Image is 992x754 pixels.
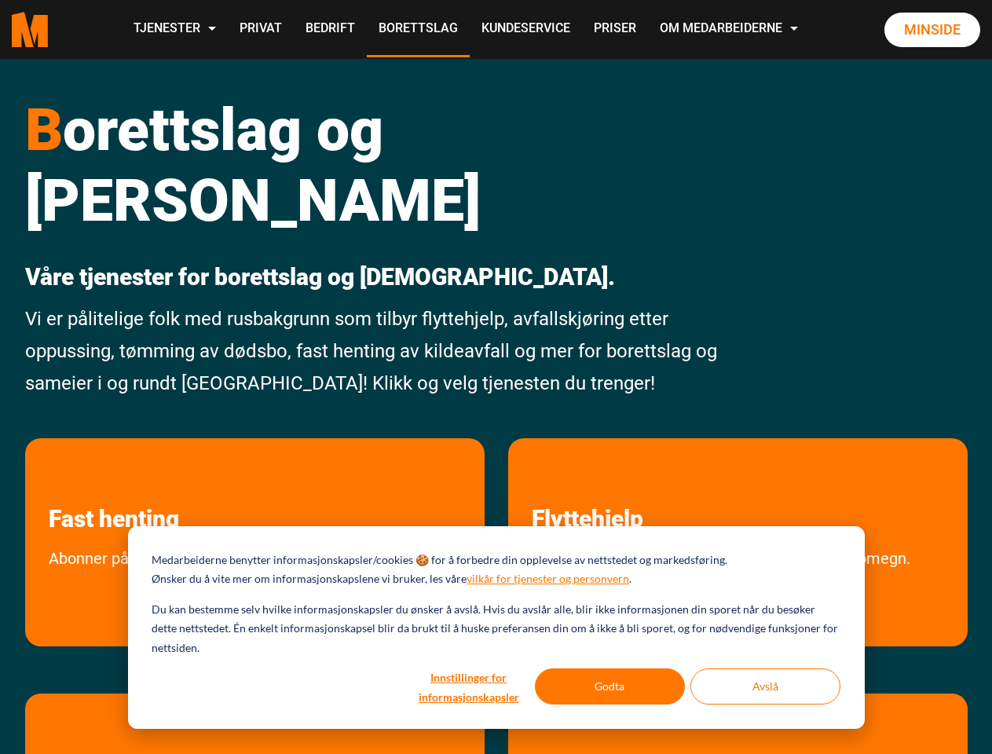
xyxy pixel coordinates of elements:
a: Borettslag [367,2,470,57]
a: les mer om Flyttehjelp [508,438,667,533]
a: Abonner på fast månedlig avhenting av pant og kildeavfall. [25,545,482,639]
p: Våre tjenester for borettslag og [DEMOGRAPHIC_DATA]. [25,263,727,291]
a: Priser [582,2,648,57]
p: Ønsker du å vite mer om informasjonskapslene vi bruker, les våre . [152,569,631,589]
h1: orettslag og [PERSON_NAME] [25,94,727,236]
button: Innstillinger for informasjonskapsler [408,668,529,705]
button: Godta [535,668,685,705]
p: Vi er pålitelige folk med rusbakgrunn som tilbyr flyttehjelp, avfallskjøring etter oppussing, tøm... [25,303,727,399]
a: Tjenester [122,2,228,57]
div: Cookie banner [128,526,865,729]
p: Du kan bestemme selv hvilke informasjonskapsler du ønsker å avslå. Hvis du avslår alle, blir ikke... [152,600,840,658]
span: B [25,95,63,164]
button: Avslå [690,668,840,705]
a: Kundeservice [470,2,582,57]
a: Privat [228,2,294,57]
a: Bedrift [294,2,367,57]
a: Minside [884,13,980,47]
a: les mer om Fast henting [25,438,203,533]
a: Om Medarbeiderne [648,2,810,57]
a: vilkår for tjenester og personvern [467,569,629,589]
p: Medarbeiderne benytter informasjonskapsler/cookies 🍪 for å forbedre din opplevelse av nettstedet ... [152,551,727,570]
